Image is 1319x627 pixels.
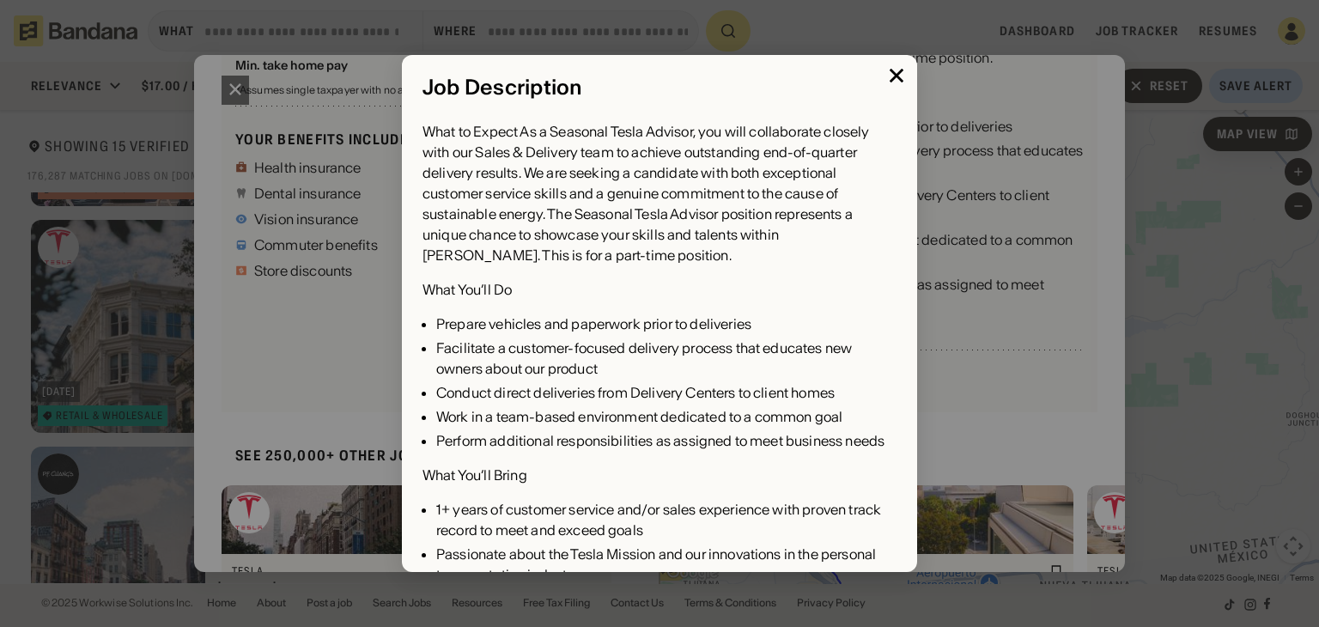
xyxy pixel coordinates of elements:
div: What You’ll Bring [422,465,527,485]
div: What You’ll Do [422,279,512,300]
div: Job Description [422,76,897,100]
div: Passionate about the Tesla Mission and our innovations in the personal transportation industry [436,544,897,585]
div: Facilitate a customer-focused delivery process that educates new owners about our product [436,338,897,379]
div: 1+ years of customer service and/or sales experience with proven track record to meet and exceed ... [436,499,897,540]
div: What to Expect As a Seasonal Tesla Advisor, you will collaborate closely with our Sales & Deliver... [422,121,897,265]
div: Conduct direct deliveries from Delivery Centers to client homes [436,382,897,403]
div: Work in a team-based environment dedicated to a common goal [436,406,897,427]
div: Perform additional responsibilities as assigned to meet business needs [436,430,897,451]
div: Prepare vehicles and paperwork prior to deliveries [436,313,897,334]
